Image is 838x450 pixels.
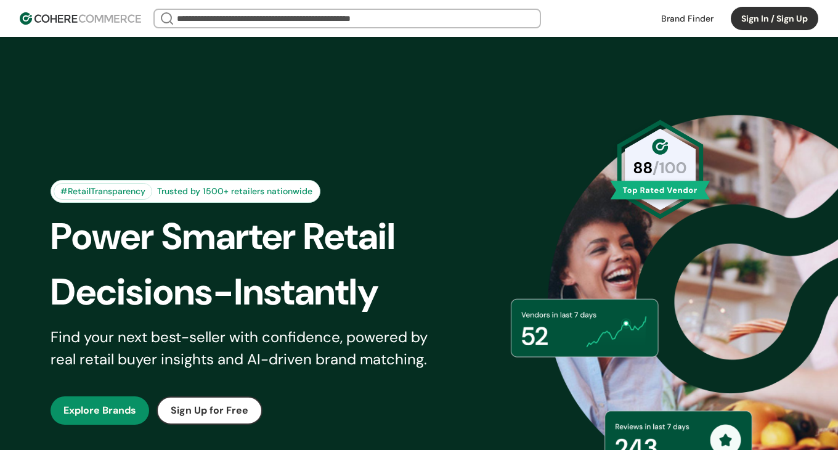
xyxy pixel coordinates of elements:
div: Power Smarter Retail [51,209,465,264]
button: Sign In / Sign Up [731,7,818,30]
button: Explore Brands [51,396,149,425]
div: Decisions-Instantly [51,264,465,320]
img: Cohere Logo [20,12,141,25]
button: Sign Up for Free [157,396,262,425]
div: #RetailTransparency [54,183,152,200]
div: Trusted by 1500+ retailers nationwide [152,185,317,198]
div: Find your next best-seller with confidence, powered by real retail buyer insights and AI-driven b... [51,326,444,370]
